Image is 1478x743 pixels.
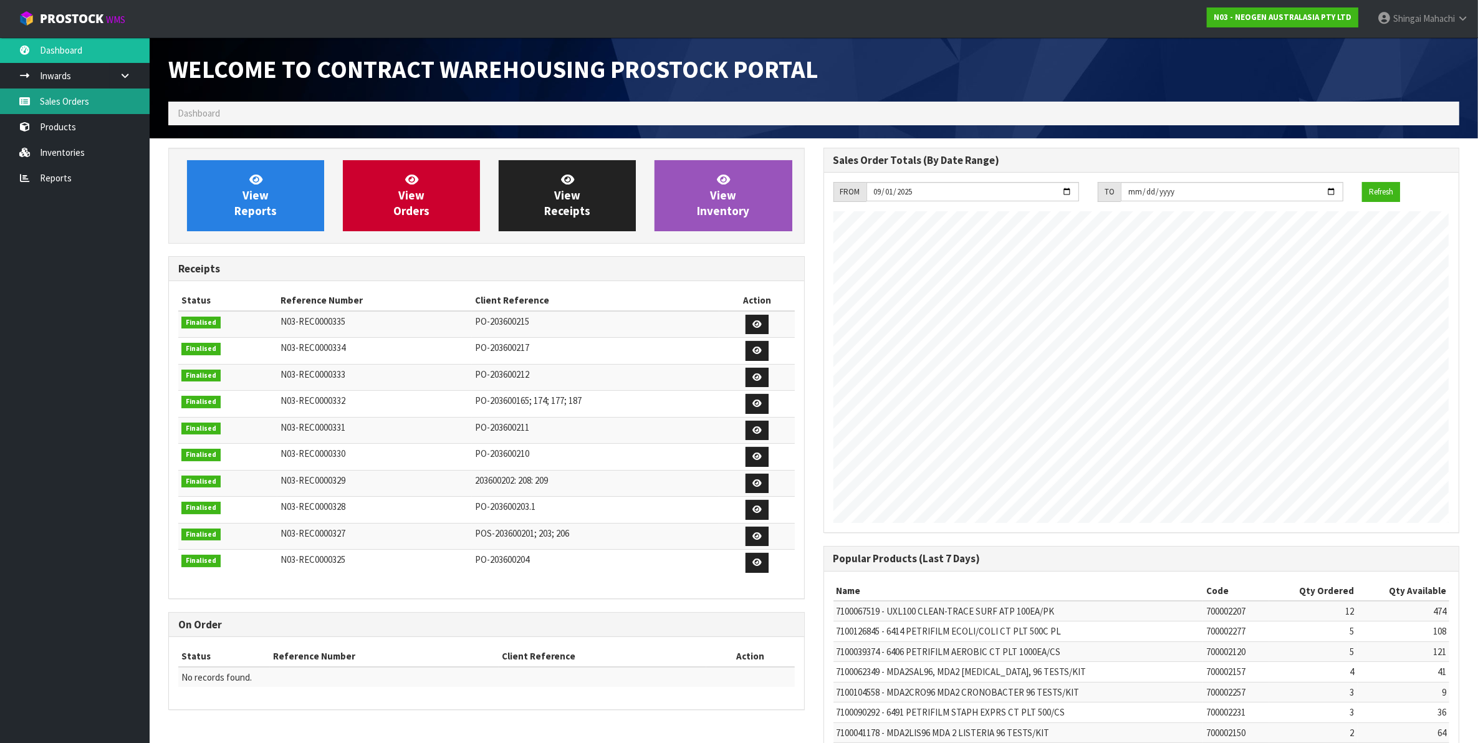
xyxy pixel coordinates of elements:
strong: N03 - NEOGEN AUSTRALASIA PTY LTD [1214,12,1351,22]
span: Finalised [181,476,221,488]
td: 108 [1358,621,1449,641]
span: N03-REC0000328 [281,501,345,512]
span: View Reports [234,172,277,219]
span: Finalised [181,423,221,435]
h3: Popular Products (Last 7 Days) [833,553,1450,565]
img: cube-alt.png [19,11,34,26]
td: 7100067519 - UXL100 CLEAN-TRACE SURF ATP 100EA/PK [833,601,1204,621]
td: 2 [1269,722,1358,742]
span: 203600202: 208: 209 [475,474,548,486]
span: PO-203600165; 174; 177; 187 [475,395,582,406]
span: Finalised [181,555,221,567]
td: 5 [1269,621,1358,641]
th: Code [1203,581,1269,601]
td: 3 [1269,702,1358,722]
span: Welcome to Contract Warehousing ProStock Portal [168,54,818,85]
td: 7100062349 - MDA2SAL96, MDA2 [MEDICAL_DATA], 96 TESTS/KIT [833,662,1204,682]
span: Finalised [181,449,221,461]
small: WMS [106,14,125,26]
span: POS-203600201; 203; 206 [475,527,569,539]
td: 7100104558 - MDA2CRO96 MDA2 CRONOBACTER 96 TESTS/KIT [833,682,1204,702]
span: Finalised [181,370,221,382]
span: Dashboard [178,107,220,119]
th: Reference Number [277,290,472,310]
td: 7100126845 - 6414 PETRIFILM ECOLI/COLI CT PLT 500C PL [833,621,1204,641]
span: PO-203600211 [475,421,529,433]
td: 7100090292 - 6491 PETRIFILM STAPH EXPRS CT PLT 500/CS [833,702,1204,722]
span: Finalised [181,317,221,329]
div: TO [1098,182,1121,202]
th: Client Reference [472,290,719,310]
span: PO-203600217 [475,342,529,353]
td: 9 [1358,682,1449,702]
th: Status [178,290,277,310]
td: 700002277 [1203,621,1269,641]
span: N03-REC0000334 [281,342,345,353]
td: 41 [1358,662,1449,682]
span: PO-203600204 [475,554,529,565]
span: Finalised [181,343,221,355]
span: N03-REC0000330 [281,448,345,459]
span: N03-REC0000332 [281,395,345,406]
button: Refresh [1362,182,1400,202]
td: 121 [1358,641,1449,661]
th: Qty Ordered [1269,581,1358,601]
h3: Receipts [178,263,795,275]
th: Client Reference [499,646,706,666]
th: Status [178,646,270,666]
span: N03-REC0000325 [281,554,345,565]
span: N03-REC0000335 [281,315,345,327]
th: Action [719,290,795,310]
td: 12 [1269,601,1358,621]
td: 5 [1269,641,1358,661]
span: Finalised [181,502,221,514]
td: No records found. [178,667,795,687]
td: 700002150 [1203,722,1269,742]
span: PO-203600203.1 [475,501,535,512]
div: FROM [833,182,866,202]
td: 700002207 [1203,601,1269,621]
a: ViewInventory [655,160,792,231]
span: ProStock [40,11,103,27]
th: Qty Available [1358,581,1449,601]
a: ViewOrders [343,160,480,231]
span: View Receipts [544,172,590,219]
span: PO-203600215 [475,315,529,327]
span: N03-REC0000329 [281,474,345,486]
th: Reference Number [270,646,498,666]
a: ViewReports [187,160,324,231]
td: 700002157 [1203,662,1269,682]
td: 64 [1358,722,1449,742]
td: 3 [1269,682,1358,702]
td: 474 [1358,601,1449,621]
td: 700002231 [1203,702,1269,722]
span: View Orders [393,172,429,219]
td: 7100041178 - MDA2LIS96 MDA 2 LISTERIA 96 TESTS/KIT [833,722,1204,742]
th: Action [706,646,795,666]
td: 700002257 [1203,682,1269,702]
span: N03-REC0000333 [281,368,345,380]
span: PO-203600210 [475,448,529,459]
span: N03-REC0000327 [281,527,345,539]
td: 36 [1358,702,1449,722]
td: 4 [1269,662,1358,682]
span: Shingai [1393,12,1421,24]
span: PO-203600212 [475,368,529,380]
a: ViewReceipts [499,160,636,231]
h3: On Order [178,619,795,631]
span: View Inventory [697,172,749,219]
th: Name [833,581,1204,601]
span: Mahachi [1423,12,1455,24]
span: N03-REC0000331 [281,421,345,433]
td: 700002120 [1203,641,1269,661]
td: 7100039374 - 6406 PETRIFILM AEROBIC CT PLT 1000EA/CS [833,641,1204,661]
span: Finalised [181,396,221,408]
h3: Sales Order Totals (By Date Range) [833,155,1450,166]
span: Finalised [181,529,221,541]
